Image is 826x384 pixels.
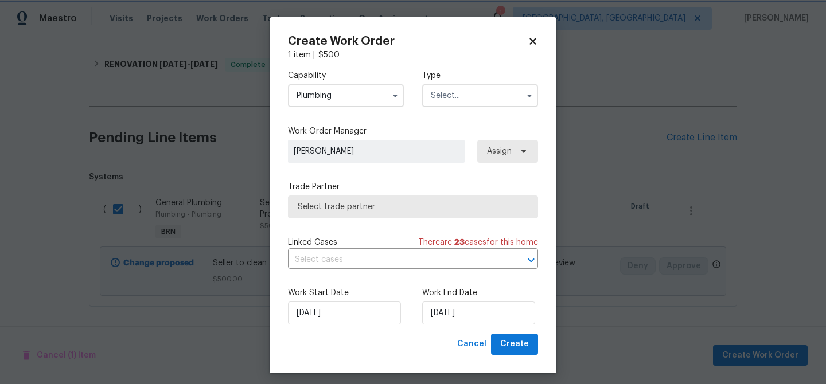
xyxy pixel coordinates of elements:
[457,337,486,351] span: Cancel
[318,51,340,59] span: $ 500
[288,251,506,269] input: Select cases
[422,301,535,324] input: M/D/YYYY
[523,252,539,268] button: Open
[500,337,529,351] span: Create
[288,237,337,248] span: Linked Cases
[422,70,538,81] label: Type
[288,70,404,81] label: Capability
[454,238,465,246] span: 23
[491,334,538,355] button: Create
[422,287,538,299] label: Work End Date
[298,201,528,213] span: Select trade partner
[288,49,538,61] div: 1 item |
[288,84,404,107] input: Select...
[288,126,538,137] label: Work Order Manager
[523,89,536,103] button: Show options
[422,84,538,107] input: Select...
[288,36,528,47] h2: Create Work Order
[418,237,538,248] span: There are case s for this home
[487,146,512,157] span: Assign
[388,89,402,103] button: Show options
[288,301,401,324] input: M/D/YYYY
[288,181,538,193] label: Trade Partner
[288,287,404,299] label: Work Start Date
[294,146,459,157] span: [PERSON_NAME]
[453,334,491,355] button: Cancel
